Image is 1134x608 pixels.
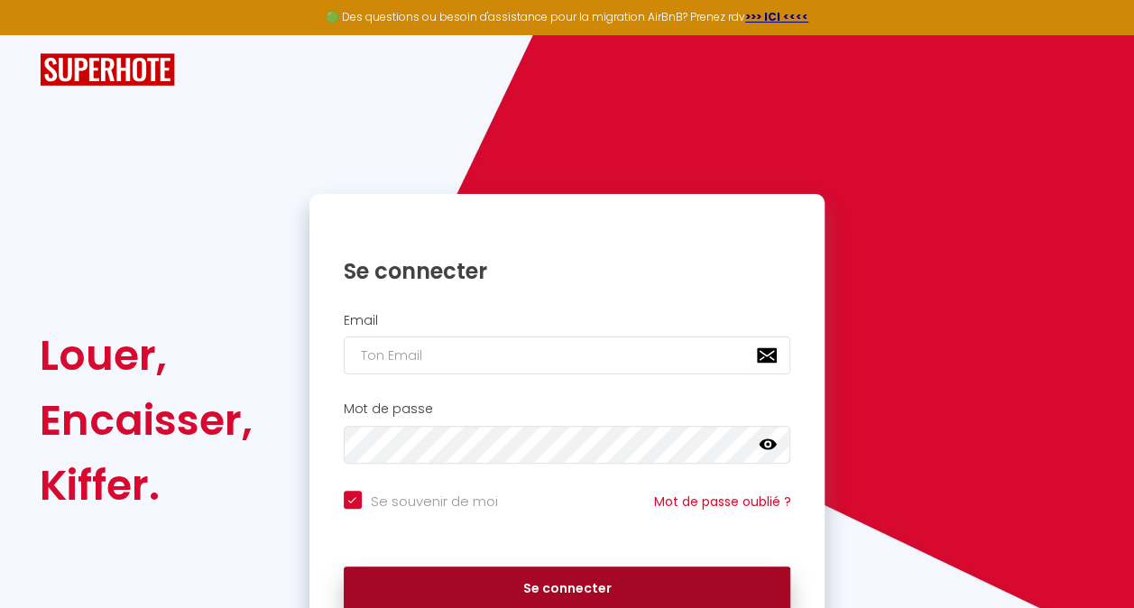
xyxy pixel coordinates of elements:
[40,323,253,388] div: Louer,
[40,453,253,518] div: Kiffer.
[344,257,791,285] h1: Se connecter
[653,493,790,511] a: Mot de passe oublié ?
[344,336,791,374] input: Ton Email
[344,313,791,328] h2: Email
[745,9,808,24] a: >>> ICI <<<<
[40,53,175,87] img: SuperHote logo
[344,401,791,417] h2: Mot de passe
[40,388,253,453] div: Encaisser,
